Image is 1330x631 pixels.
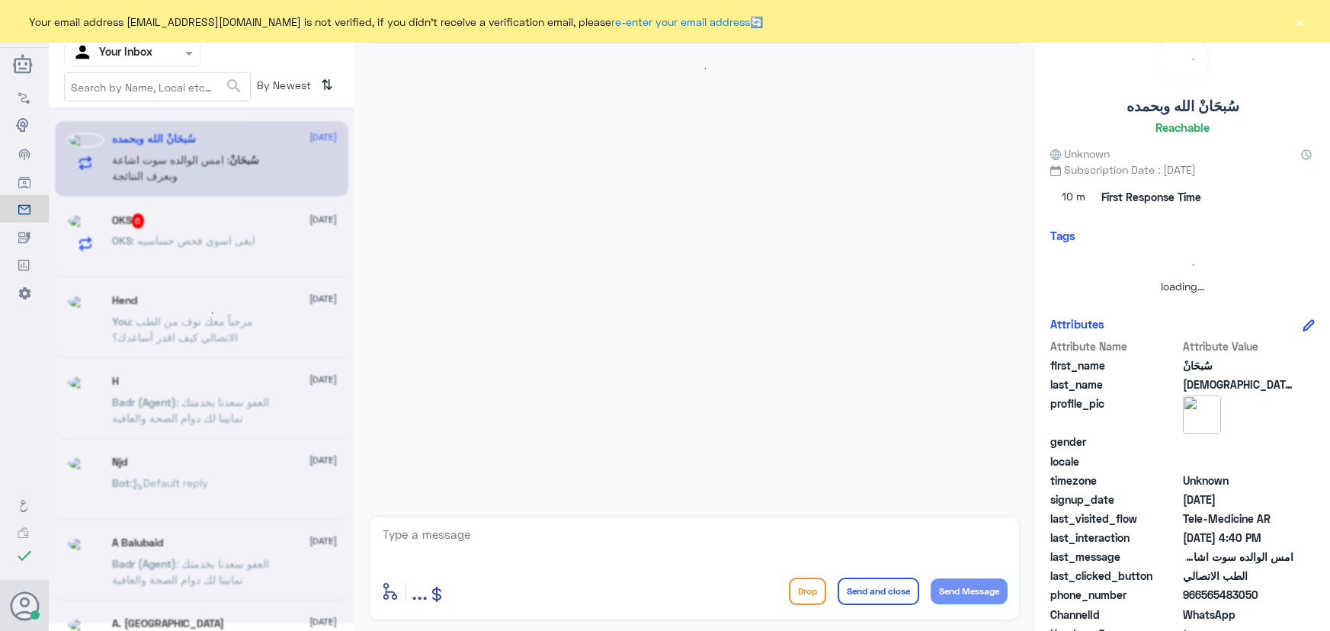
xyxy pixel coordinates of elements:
[1183,434,1293,450] span: null
[1050,530,1180,546] span: last_interaction
[1050,453,1180,469] span: locale
[1183,607,1293,623] span: 2
[1183,530,1293,546] span: 2025-10-05T13:40:17.262Z
[1050,587,1180,603] span: phone_number
[1050,317,1104,331] h6: Attributes
[611,15,750,28] a: re-enter your email address
[1050,492,1180,508] span: signup_date
[1292,14,1307,29] button: ×
[1050,357,1180,373] span: first_name
[373,55,1016,82] div: loading...
[1183,492,1293,508] span: 2025-10-05T13:39:43.048Z
[1183,357,1293,373] span: سُبحَانْ
[1050,472,1180,488] span: timezone
[789,578,826,605] button: Drop
[65,73,250,101] input: Search by Name, Local etc…
[412,574,428,608] button: ...
[188,299,215,326] div: loading...
[1050,162,1315,178] span: Subscription Date : [DATE]
[1161,37,1205,82] div: loading...
[1126,98,1239,115] h5: سُبحَانْ الله وبحمده
[1050,229,1075,242] h6: Tags
[1183,453,1293,469] span: null
[225,74,243,99] button: search
[15,546,34,565] i: check
[225,77,243,95] span: search
[1183,472,1293,488] span: Unknown
[412,577,428,604] span: ...
[10,591,39,620] button: Avatar
[1155,120,1210,134] h6: Reachable
[1050,396,1180,431] span: profile_pic
[1183,568,1293,584] span: الطب الاتصالي
[1050,511,1180,527] span: last_visited_flow
[112,617,224,630] h5: A. Turki
[29,14,763,30] span: Your email address [EMAIL_ADDRESS][DOMAIN_NAME] is not verified, if you didn't receive a verifica...
[1183,587,1293,603] span: 966565483050
[931,578,1008,604] button: Send Message
[1050,146,1110,162] span: Unknown
[838,578,919,605] button: Send and close
[321,72,333,98] i: ⇅
[251,72,315,103] span: By Newest
[1183,396,1221,434] img: picture
[1050,607,1180,623] span: ChannelId
[1050,568,1180,584] span: last_clicked_button
[1183,338,1293,354] span: Attribute Value
[1050,434,1180,450] span: gender
[1183,549,1293,565] span: امس الوالده سوت اشاعة وبعرف النتائجة
[1050,549,1180,565] span: last_message
[1054,251,1311,278] div: loading...
[1050,338,1180,354] span: Attribute Name
[1050,184,1096,211] span: 10 m
[1183,511,1293,527] span: Tele-Medicine AR
[1183,376,1293,392] span: الله وبحمده
[1161,280,1204,293] span: loading...
[1050,376,1180,392] span: last_name
[1101,189,1201,205] span: First Response Time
